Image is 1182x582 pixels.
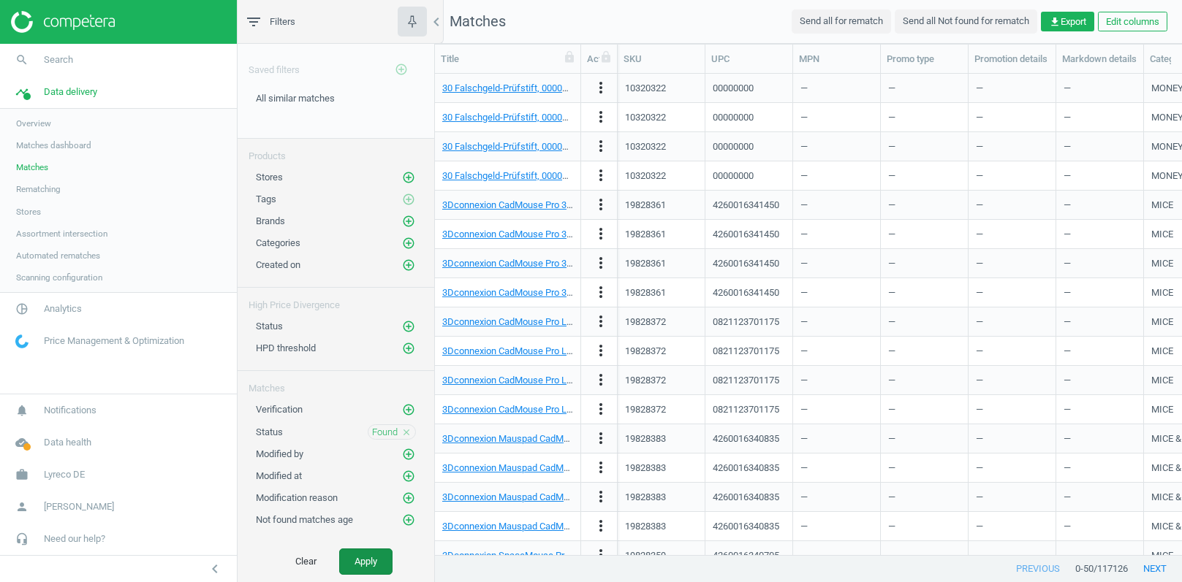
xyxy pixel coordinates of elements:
[402,470,415,483] i: add_circle_outline
[888,543,961,568] div: —
[713,199,779,212] div: 4260016341450
[800,397,873,422] div: —
[976,221,1048,247] div: —
[1151,257,1173,270] div: MICE
[11,11,115,33] img: ajHJNr6hYgQAAAAASUVORK5CYII=
[888,280,961,305] div: —
[44,468,85,481] span: Lyreco DE
[442,229,763,240] a: 3Dconnexion CadMouse Pro 3DX-700116, kabellos, 7 Tasten, 4260016341450
[442,404,817,415] a: 3Dconnexion CadMouse Pro Linkshänder 3DX-700117, kabellos, 7 Tasten, 0821123701175
[442,433,856,444] a: 3Dconnexion Mauspad CadMouse 3DX-700053, 25 x 35 cm, Stärke: 2 mm, schwarz, 4260016340835
[976,280,1048,305] div: —
[592,371,610,390] button: more_vert
[976,250,1048,276] div: —
[442,199,763,210] a: 3Dconnexion CadMouse Pro 3DX-700116, kabellos, 7 Tasten, 4260016341450
[625,111,666,124] div: 10320322
[1151,345,1173,358] div: MICE
[592,283,610,301] i: more_vert
[713,228,779,241] div: 4260016341450
[16,272,102,283] span: Scanning configuration
[16,183,61,195] span: Rematching
[800,455,873,480] div: —
[16,139,91,151] span: Matches dashboard
[800,104,873,130] div: —
[442,521,856,532] a: 3Dconnexion Mauspad CadMouse 3DX-700053, 25 x 35 cm, Stärke: 2 mm, schwarz, 4260016340835
[1049,16,1061,28] i: get_app
[800,338,873,364] div: —
[256,470,302,481] span: Modified at
[280,548,332,575] button: Clear
[44,85,97,99] span: Data delivery
[592,254,610,272] i: more_vert
[1064,163,1136,188] div: —
[256,321,283,332] span: Status
[1151,199,1173,212] div: MICE
[245,13,262,31] i: filter_list
[1064,338,1136,364] div: —
[800,513,873,539] div: —
[1094,562,1128,575] span: / 117126
[713,140,754,153] div: 00000000
[592,254,610,273] button: more_vert
[401,427,412,437] i: close
[711,53,787,66] div: UPC
[976,543,1048,568] div: —
[592,517,610,536] button: more_vert
[592,488,610,507] button: more_vert
[401,469,416,483] button: add_circle_outline
[592,517,610,535] i: more_vert
[888,75,961,101] div: —
[401,236,416,250] button: add_circle_outline
[1064,192,1136,218] div: —
[713,111,754,124] div: 00000000
[401,319,416,334] button: add_circle_outline
[888,484,961,510] div: —
[1151,403,1173,416] div: MICE
[8,78,36,106] i: timeline
[402,320,415,333] i: add_circle_outline
[1151,315,1173,329] div: MICE
[976,192,1048,218] div: —
[974,53,1050,66] div: Promotion details
[387,55,416,85] button: add_circle_outline
[592,225,610,244] button: more_vert
[442,550,807,561] a: 3Dconnexion SpaceMouse Pro 3DX-700040, kabelgebunden, 15 Tasten, 4260016340705
[8,397,36,424] i: notifications
[401,491,416,505] button: add_circle_outline
[800,75,873,101] div: —
[256,237,300,248] span: Categories
[592,313,610,332] button: more_vert
[888,338,961,364] div: —
[1064,134,1136,159] div: —
[976,513,1048,539] div: —
[713,315,779,329] div: 0821123701175
[442,170,583,181] a: 30 Falschgeld-Prüfstift, 00000000
[44,302,82,315] span: Analytics
[442,287,763,298] a: 3Dconnexion CadMouse Pro 3DX-700116, kabellos, 7 Tasten, 4260016341450
[625,228,666,241] div: 19828361
[713,257,779,270] div: 4260016341450
[44,500,114,513] span: [PERSON_NAME]
[592,429,610,448] button: more_vert
[625,82,666,95] div: 10320322
[238,44,434,85] div: Saved filters
[401,192,416,207] button: add_circle_outline
[442,83,583,93] a: 30 Falschgeld-Prüfstift, 00000000
[592,371,610,388] i: more_vert
[1151,286,1173,299] div: MICE
[435,74,1182,556] div: grid
[799,53,874,66] div: MPN
[339,548,393,575] button: Apply
[976,309,1048,334] div: —
[441,53,575,66] div: Title
[238,288,434,312] div: High Price Divergence
[792,9,891,33] button: Send all for rematch
[976,75,1048,101] div: —
[1001,556,1075,582] button: previous
[402,259,415,272] i: add_circle_outline
[976,397,1048,422] div: —
[625,315,666,329] div: 19828372
[592,342,610,359] i: more_vert
[16,118,51,129] span: Overview
[592,488,610,505] i: more_vert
